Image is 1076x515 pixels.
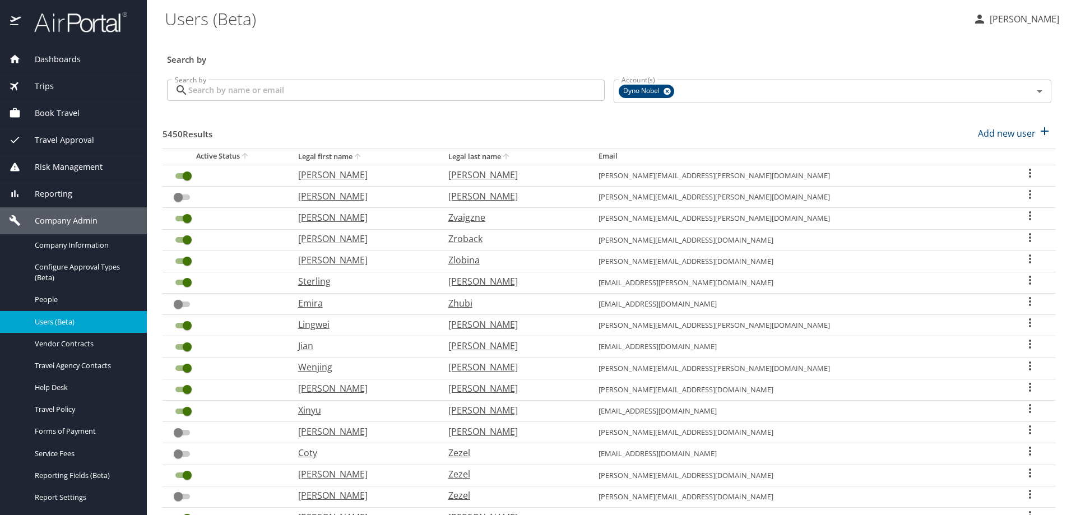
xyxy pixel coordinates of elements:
img: airportal-logo.png [22,11,127,33]
td: [PERSON_NAME][EMAIL_ADDRESS][PERSON_NAME][DOMAIN_NAME] [590,165,1005,186]
td: [PERSON_NAME][EMAIL_ADDRESS][DOMAIN_NAME] [590,486,1005,507]
p: [PERSON_NAME] [298,489,426,502]
p: Wenjing [298,360,426,374]
p: [PERSON_NAME] [448,425,576,438]
p: [PERSON_NAME] [298,211,426,224]
p: Jian [298,339,426,352]
td: [PERSON_NAME][EMAIL_ADDRESS][PERSON_NAME][DOMAIN_NAME] [590,208,1005,229]
td: [EMAIL_ADDRESS][DOMAIN_NAME] [590,443,1005,465]
p: Zezel [448,467,576,481]
button: Add new user [973,121,1056,146]
span: Help Desk [35,382,133,393]
th: Active Status [163,149,289,165]
button: [PERSON_NAME] [968,9,1064,29]
div: Dyno Nobel [619,85,674,98]
p: Zezel [448,489,576,502]
p: [PERSON_NAME] [298,425,426,438]
td: [EMAIL_ADDRESS][PERSON_NAME][DOMAIN_NAME] [590,272,1005,293]
span: Forms of Payment [35,426,133,437]
th: Email [590,149,1005,165]
td: [PERSON_NAME][EMAIL_ADDRESS][PERSON_NAME][DOMAIN_NAME] [590,358,1005,379]
button: Open [1032,83,1047,99]
span: Reporting [21,188,72,200]
td: [PERSON_NAME][EMAIL_ADDRESS][DOMAIN_NAME] [590,422,1005,443]
td: [EMAIL_ADDRESS][DOMAIN_NAME] [590,401,1005,422]
button: sort [240,151,251,162]
p: [PERSON_NAME] [448,275,576,288]
img: icon-airportal.png [10,11,22,33]
button: sort [353,152,364,163]
p: Zlobina [448,253,576,267]
td: [EMAIL_ADDRESS][DOMAIN_NAME] [590,336,1005,358]
td: [PERSON_NAME][EMAIL_ADDRESS][PERSON_NAME][DOMAIN_NAME] [590,315,1005,336]
p: Zroback [448,232,576,245]
td: [PERSON_NAME][EMAIL_ADDRESS][DOMAIN_NAME] [590,465,1005,486]
p: [PERSON_NAME] [448,189,576,203]
h3: Search by [167,47,1051,66]
p: Lingwei [298,318,426,331]
p: Zhubi [448,296,576,310]
p: [PERSON_NAME] [448,339,576,352]
p: [PERSON_NAME] [298,189,426,203]
p: [PERSON_NAME] [448,360,576,374]
span: Travel Agency Contacts [35,360,133,371]
span: Configure Approval Types (Beta) [35,262,133,283]
td: [PERSON_NAME][EMAIL_ADDRESS][DOMAIN_NAME] [590,250,1005,272]
p: [PERSON_NAME] [298,232,426,245]
p: [PERSON_NAME] [448,403,576,417]
h3: 5450 Results [163,121,212,141]
span: Service Fees [35,448,133,459]
th: Legal first name [289,149,439,165]
span: Travel Policy [35,404,133,415]
button: sort [501,152,512,163]
span: Reporting Fields (Beta) [35,470,133,481]
span: Dyno Nobel [619,85,666,97]
h1: Users (Beta) [165,1,964,36]
p: [PERSON_NAME] [298,253,426,267]
p: Emira [298,296,426,310]
p: [PERSON_NAME] [298,382,426,395]
span: Dashboards [21,53,81,66]
td: [PERSON_NAME][EMAIL_ADDRESS][DOMAIN_NAME] [590,379,1005,400]
input: Search by name or email [188,80,605,101]
p: Xinyu [298,403,426,417]
td: [PERSON_NAME][EMAIL_ADDRESS][PERSON_NAME][DOMAIN_NAME] [590,187,1005,208]
span: Company Admin [21,215,98,227]
p: [PERSON_NAME] [298,467,426,481]
span: Book Travel [21,107,80,119]
td: [EMAIL_ADDRESS][DOMAIN_NAME] [590,294,1005,315]
p: Coty [298,446,426,460]
span: Travel Approval [21,134,94,146]
p: [PERSON_NAME] [448,168,576,182]
p: Sterling [298,275,426,288]
span: Report Settings [35,492,133,503]
p: Zvaigzne [448,211,576,224]
p: Zezel [448,446,576,460]
span: People [35,294,133,305]
p: [PERSON_NAME] [298,168,426,182]
span: Company Information [35,240,133,250]
span: Vendor Contracts [35,338,133,349]
p: [PERSON_NAME] [448,318,576,331]
p: Add new user [978,127,1036,140]
td: [PERSON_NAME][EMAIL_ADDRESS][DOMAIN_NAME] [590,229,1005,250]
p: [PERSON_NAME] [986,12,1059,26]
p: [PERSON_NAME] [448,382,576,395]
span: Risk Management [21,161,103,173]
span: Users (Beta) [35,317,133,327]
span: Trips [21,80,54,92]
th: Legal last name [439,149,590,165]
